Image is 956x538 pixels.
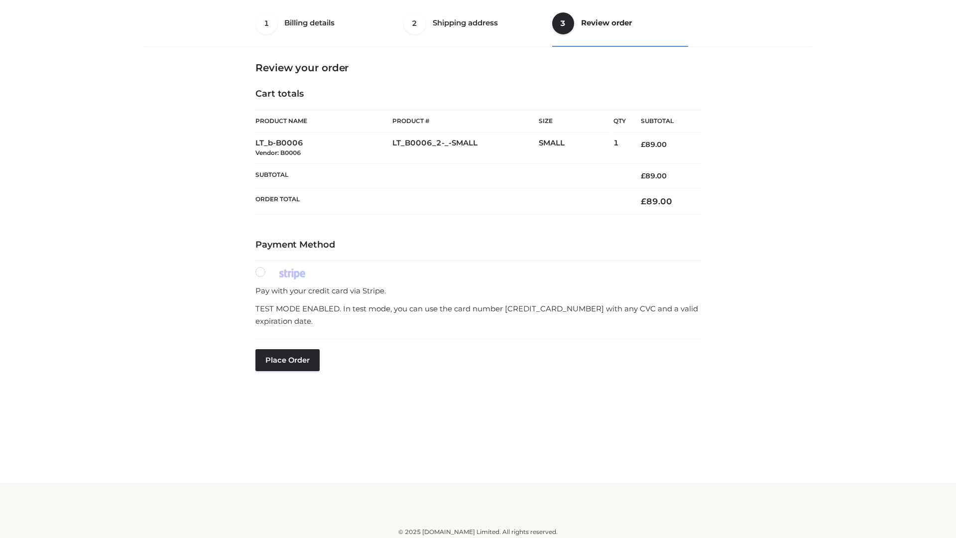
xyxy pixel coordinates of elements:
[255,133,392,164] td: LT_b-B0006
[613,110,626,133] th: Qty
[255,149,301,156] small: Vendor: B0006
[148,527,808,537] div: © 2025 [DOMAIN_NAME] Limited. All rights reserved.
[539,110,608,133] th: Size
[641,140,645,149] span: £
[539,133,613,164] td: SMALL
[392,133,539,164] td: LT_B0006_2-_-SMALL
[255,89,701,100] h4: Cart totals
[641,196,672,206] bdi: 89.00
[641,196,646,206] span: £
[255,188,626,215] th: Order Total
[255,284,701,297] p: Pay with your credit card via Stripe.
[255,163,626,188] th: Subtotal
[641,171,667,180] bdi: 89.00
[392,110,539,133] th: Product #
[255,110,392,133] th: Product Name
[255,240,701,251] h4: Payment Method
[255,62,701,74] h3: Review your order
[613,133,626,164] td: 1
[255,302,701,328] p: TEST MODE ENABLED. In test mode, you can use the card number [CREDIT_CARD_NUMBER] with any CVC an...
[641,140,667,149] bdi: 89.00
[641,171,645,180] span: £
[255,349,320,371] button: Place order
[626,110,701,133] th: Subtotal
